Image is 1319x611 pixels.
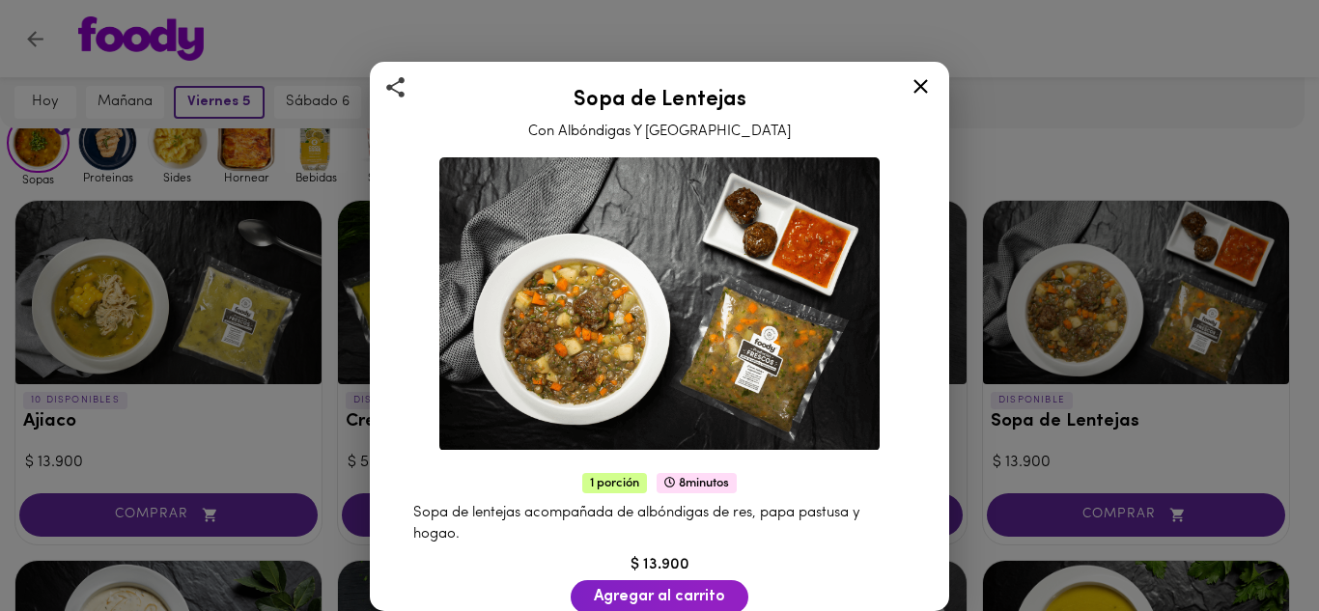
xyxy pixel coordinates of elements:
[582,473,647,493] span: 1 porción
[394,554,925,576] div: $ 13.900
[1207,499,1300,592] iframe: Messagebird Livechat Widget
[657,473,737,493] span: 8 minutos
[594,588,725,606] span: Agregar al carrito
[394,89,925,112] h2: Sopa de Lentejas
[439,157,880,451] img: Sopa de Lentejas
[413,506,860,541] span: Sopa de lentejas acompañada de albóndigas de res, papa pastusa y hogao.
[528,125,791,139] span: Con Albóndigas Y [GEOGRAPHIC_DATA]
